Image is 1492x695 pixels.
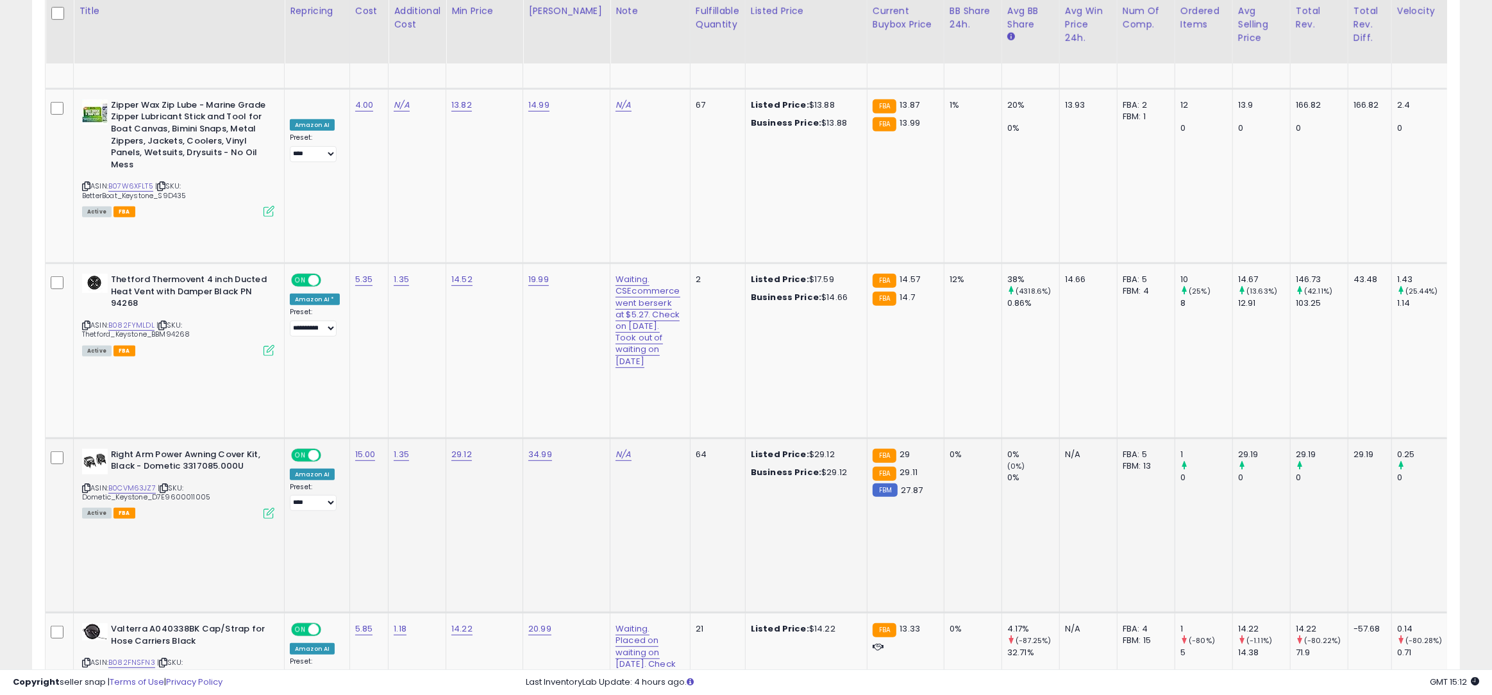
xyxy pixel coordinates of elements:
[950,4,996,31] div: BB Share 24h.
[290,483,340,512] div: Preset:
[696,623,735,635] div: 21
[451,4,517,18] div: Min Price
[751,117,821,129] b: Business Price:
[873,4,939,31] div: Current Buybox Price
[1180,4,1227,31] div: Ordered Items
[355,448,376,461] a: 15.00
[751,466,821,478] b: Business Price:
[82,99,274,215] div: ASIN:
[751,292,857,303] div: $14.66
[1007,461,1025,471] small: (0%)
[82,508,112,519] span: All listings currently available for purchase on Amazon
[526,676,1479,689] div: Last InventoryLab Update: 4 hours ago.
[900,117,920,129] span: 13.99
[290,657,340,686] div: Preset:
[751,623,809,635] b: Listed Price:
[1354,99,1382,111] div: 166.82
[1397,647,1449,658] div: 0.71
[292,624,308,635] span: ON
[319,449,340,460] span: OFF
[751,117,857,129] div: $13.88
[394,99,409,112] a: N/A
[82,274,274,355] div: ASIN:
[1123,635,1165,646] div: FBM: 15
[1397,122,1449,134] div: 0
[696,99,735,111] div: 67
[394,4,440,31] div: Additional Cost
[1016,286,1051,296] small: (4318.6%)
[82,99,108,125] img: 51l7YeGpRwL._SL40_.jpg
[108,483,156,494] a: B0CVM63JZ7
[1007,472,1059,483] div: 0%
[290,4,344,18] div: Repricing
[82,623,108,641] img: 31OK25K650L._SL40_.jpg
[900,99,919,111] span: 13.87
[1304,286,1332,296] small: (42.11%)
[292,275,308,286] span: ON
[1180,623,1232,635] div: 1
[1180,472,1232,483] div: 0
[1397,449,1449,460] div: 0.25
[1065,4,1112,45] div: Avg Win Price 24h.
[1189,635,1215,646] small: (-80%)
[1238,647,1290,658] div: 14.38
[528,623,551,635] a: 20.99
[394,273,409,286] a: 1.35
[1065,99,1107,111] div: 13.93
[751,291,821,303] b: Business Price:
[873,483,898,497] small: FBM
[111,99,267,174] b: Zipper Wax Zip Lube - Marine Grade Zipper Lubricant Stick and Tool for Boat Canvas, Bimini Snaps,...
[1065,274,1107,285] div: 14.66
[108,181,153,192] a: B07W6XFLT5
[900,466,918,478] span: 29.11
[1123,285,1165,297] div: FBM: 4
[751,4,862,18] div: Listed Price
[873,623,896,637] small: FBA
[1007,99,1059,111] div: 20%
[1397,297,1449,309] div: 1.14
[1397,99,1449,111] div: 2.4
[1189,286,1211,296] small: (25%)
[1397,472,1449,483] div: 0
[355,273,373,286] a: 5.35
[166,676,222,688] a: Privacy Policy
[1397,274,1449,285] div: 1.43
[292,449,308,460] span: ON
[1296,99,1348,111] div: 166.82
[528,273,549,286] a: 19.99
[616,99,631,112] a: N/A
[290,469,335,480] div: Amazon AI
[451,273,473,286] a: 14.52
[873,467,896,481] small: FBA
[113,346,135,356] span: FBA
[1296,623,1348,635] div: 14.22
[1238,122,1290,134] div: 0
[111,449,267,476] b: Right Arm Power Awning Cover Kit, Black - Dometic 3317085.000U
[528,448,552,461] a: 34.99
[950,623,992,635] div: 0%
[451,623,473,635] a: 14.22
[1007,31,1015,43] small: Avg BB Share.
[1296,297,1348,309] div: 103.25
[1123,274,1165,285] div: FBA: 5
[110,676,164,688] a: Terms of Use
[950,99,992,111] div: 1%
[111,623,267,650] b: Valterra A040338BK Cap/Strap for Hose Carriers Black
[82,449,108,474] img: 31KOMwy7YyL._SL40_.jpg
[616,273,680,367] a: Waiting. CSEcommerce went berserk at $5.27. Check on [DATE]. Took out of waiting on [DATE]
[1430,676,1479,688] span: 2025-10-7 15:12 GMT
[290,294,340,305] div: Amazon AI *
[1123,99,1165,111] div: FBA: 2
[1296,472,1348,483] div: 0
[1123,623,1165,635] div: FBA: 4
[751,274,857,285] div: $17.59
[1296,122,1348,134] div: 0
[1246,286,1277,296] small: (13.63%)
[1180,99,1232,111] div: 12
[1354,623,1382,635] div: -57.68
[1007,274,1059,285] div: 38%
[1238,449,1290,460] div: 29.19
[1180,449,1232,460] div: 1
[1123,449,1165,460] div: FBA: 5
[113,206,135,217] span: FBA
